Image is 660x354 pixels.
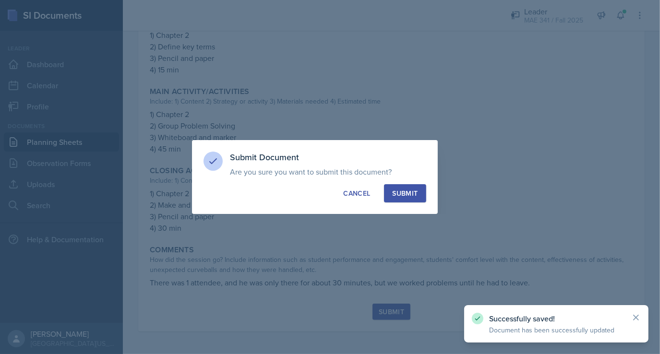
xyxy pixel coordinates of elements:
button: Cancel [335,184,378,202]
div: Cancel [343,189,370,198]
h3: Submit Document [230,152,426,163]
div: Submit [392,189,418,198]
p: Are you sure you want to submit this document? [230,167,426,177]
p: Document has been successfully updated [489,325,624,335]
p: Successfully saved! [489,314,624,323]
button: Submit [384,184,426,202]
